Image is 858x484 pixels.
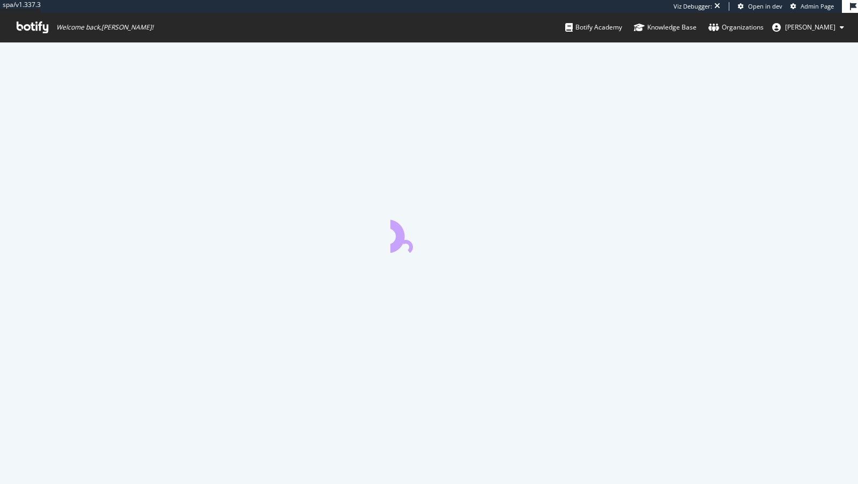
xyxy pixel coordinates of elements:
[801,2,834,10] span: Admin Page
[708,22,764,33] div: Organizations
[634,13,697,42] a: Knowledge Base
[634,22,697,33] div: Knowledge Base
[748,2,782,10] span: Open in dev
[785,23,835,32] span: connor
[708,13,764,42] a: Organizations
[738,2,782,11] a: Open in dev
[790,2,834,11] a: Admin Page
[764,19,853,36] button: [PERSON_NAME]
[565,13,622,42] a: Botify Academy
[674,2,712,11] div: Viz Debugger:
[56,23,153,32] span: Welcome back, [PERSON_NAME] !
[565,22,622,33] div: Botify Academy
